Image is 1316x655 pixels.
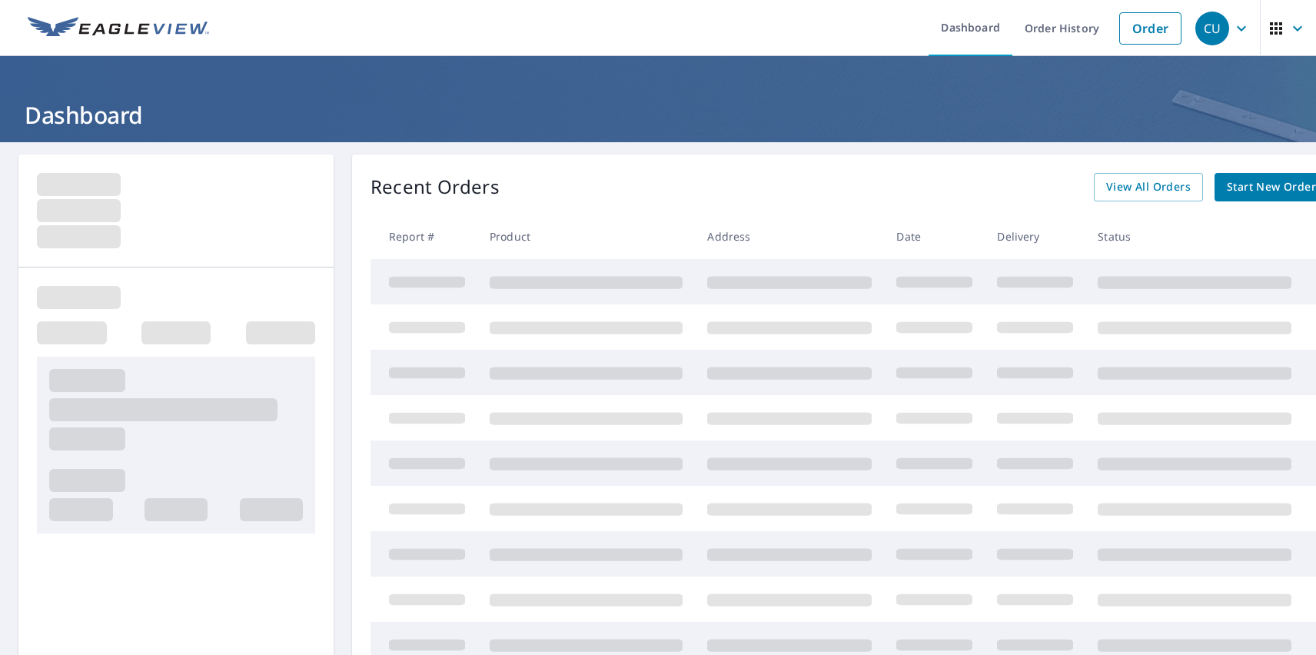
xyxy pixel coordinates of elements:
[1106,178,1191,197] span: View All Orders
[371,173,500,201] p: Recent Orders
[28,17,209,40] img: EV Logo
[18,99,1298,131] h1: Dashboard
[1119,12,1181,45] a: Order
[985,214,1085,259] th: Delivery
[1195,12,1229,45] div: CU
[371,214,477,259] th: Report #
[1227,178,1316,197] span: Start New Order
[1094,173,1203,201] a: View All Orders
[1085,214,1304,259] th: Status
[695,214,884,259] th: Address
[884,214,985,259] th: Date
[477,214,695,259] th: Product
